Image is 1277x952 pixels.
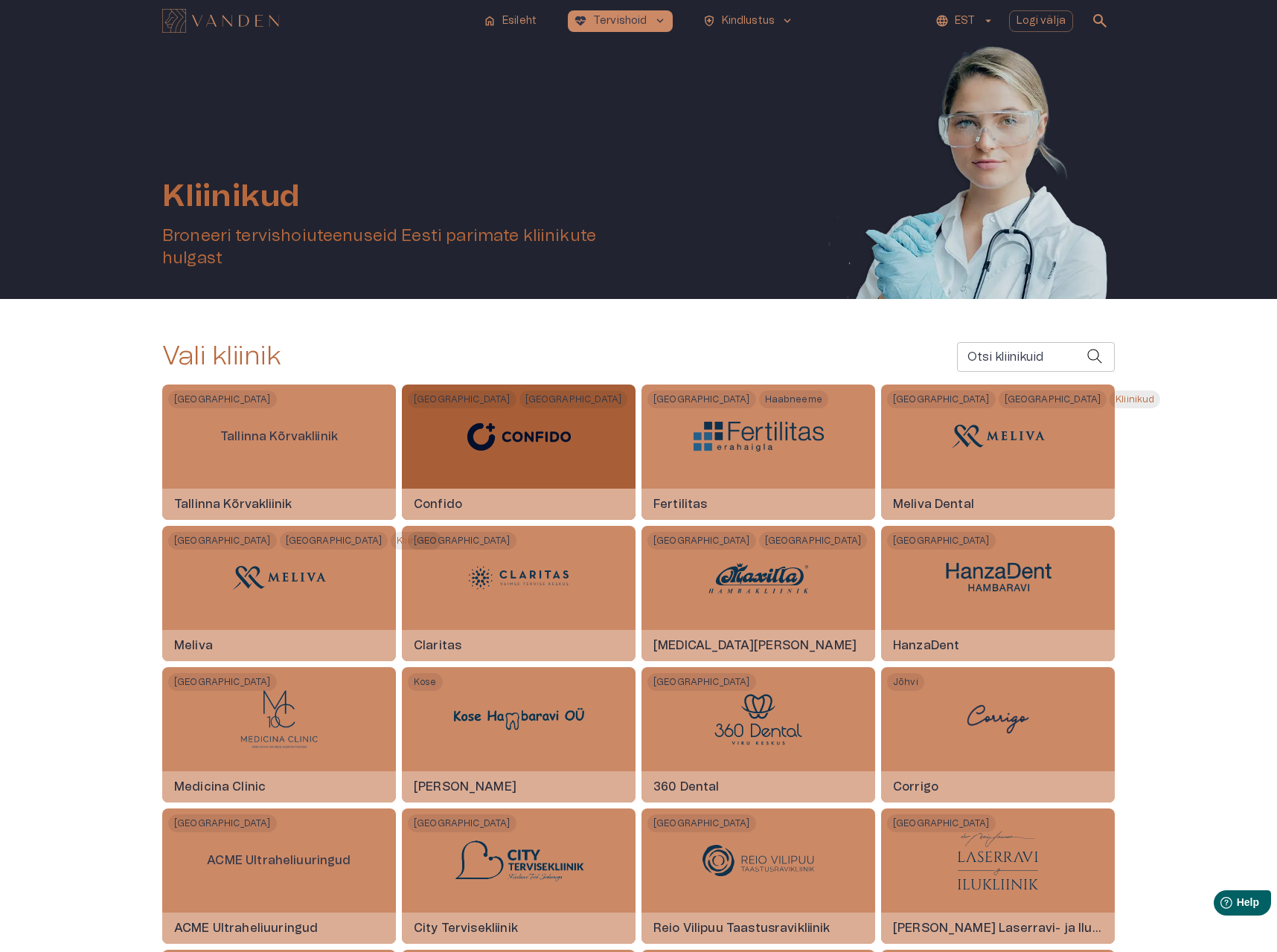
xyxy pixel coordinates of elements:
span: [GEOGRAPHIC_DATA] [887,390,996,408]
span: [GEOGRAPHIC_DATA] [168,814,277,832]
button: health_and_safetyKindlustuskeyboard_arrow_down [697,10,801,32]
span: Kliinikud [1110,390,1160,408]
h2: Vali kliinik [162,341,281,373]
a: [GEOGRAPHIC_DATA][GEOGRAPHIC_DATA]KliinikudMeliva logoMeliva [162,526,396,661]
span: [GEOGRAPHIC_DATA] [408,814,516,832]
span: Kose [408,673,443,691]
a: [GEOGRAPHIC_DATA]HanzaDent logoHanzaDent [881,526,1115,661]
h6: Tallinna Kõrvakliinik [162,484,304,524]
img: Meliva Dental logo [942,414,1054,459]
a: [GEOGRAPHIC_DATA][GEOGRAPHIC_DATA]Maxilla Hambakliinik logo[MEDICAL_DATA][PERSON_NAME] [641,526,875,661]
button: open search modal [1085,6,1115,36]
h6: Claritas [402,625,473,666]
h6: Medicina Clinic [162,767,278,807]
span: [GEOGRAPHIC_DATA] [168,673,277,691]
a: KoseKose Hambaravi logo[PERSON_NAME] [402,667,636,803]
button: EST [933,10,996,32]
span: Jõhvi [887,673,924,691]
h6: Corrigo [881,767,950,807]
a: [GEOGRAPHIC_DATA]Medicina Clinic logoMedicina Clinic [162,667,396,803]
a: [GEOGRAPHIC_DATA]Tallinna KõrvakliinikTallinna Kõrvakliinik [162,385,396,520]
h6: Reio Vilipuu Taastusravikliinik [641,908,842,948]
img: Woman with doctor's equipment [817,42,1115,488]
img: Claritas logo [463,556,575,600]
h6: ACME Ultraheliuuringud [162,908,330,948]
span: [GEOGRAPHIC_DATA] [759,532,868,550]
span: [GEOGRAPHIC_DATA] [647,814,756,832]
a: JõhviCorrigo logoCorrigo [881,667,1115,803]
p: Esileht [502,13,537,29]
img: Reio Vilipuu Taastusravikliinik logo [702,845,814,877]
span: [GEOGRAPHIC_DATA] [519,390,628,408]
span: [GEOGRAPHIC_DATA] [408,390,516,408]
h6: Meliva Dental [881,484,986,524]
a: [GEOGRAPHIC_DATA]Claritas logoClaritas [402,526,636,661]
img: 360 Dental logo [714,694,802,745]
img: Vanden logo [162,9,279,33]
a: Navigate to homepage [162,10,471,31]
h6: City Tervisekliinik [402,908,530,948]
img: HanzaDent logo [933,558,1063,599]
span: [GEOGRAPHIC_DATA] [887,814,996,832]
p: Kindlustus [722,13,775,29]
p: Tervishoid [593,13,647,29]
span: keyboard_arrow_down [781,14,794,28]
span: home [483,14,496,28]
span: [GEOGRAPHIC_DATA] [647,390,756,408]
span: [GEOGRAPHIC_DATA] [280,532,388,550]
h6: [PERSON_NAME] [402,767,528,807]
h6: [MEDICAL_DATA][PERSON_NAME] [641,625,868,666]
span: [GEOGRAPHIC_DATA] [647,532,756,550]
a: [GEOGRAPHIC_DATA]ACME UltraheliuuringudACME Ultraheliuuringud [162,808,396,944]
span: [GEOGRAPHIC_DATA] [999,390,1107,408]
a: [GEOGRAPHIC_DATA]City Tervisekliinik logoCity Tervisekliinik [402,808,636,944]
h1: Kliinikud [162,179,644,213]
a: [GEOGRAPHIC_DATA][GEOGRAPHIC_DATA]KliinikudMeliva Dental logoMeliva Dental [881,385,1115,520]
img: Confido logo [454,411,584,463]
img: Fertilitas logo [694,422,824,451]
h6: Meliva [162,625,225,666]
a: [GEOGRAPHIC_DATA]Dr Mari Laasma Laserravi- ja Ilukliinik logo[PERSON_NAME] Laserravi- ja Ilukliinik [881,808,1115,944]
span: search [1091,12,1109,30]
button: homeEsileht [477,10,544,32]
iframe: Help widget launcher [1161,884,1277,926]
button: ecg_heartTervishoidkeyboard_arrow_down [568,10,673,32]
p: ACME Ultraheliuuringud [195,840,362,881]
h6: HanzaDent [881,625,971,666]
h6: Confido [402,484,474,524]
img: Maxilla Hambakliinik logo [702,556,814,600]
img: Dr Mari Laasma Laserravi- ja Ilukliinik logo [957,831,1038,890]
p: Logi välja [1017,13,1066,29]
span: Kliinikud [391,532,441,550]
h6: Fertilitas [641,484,720,524]
span: Haabneeme [759,390,828,408]
a: [GEOGRAPHIC_DATA]360 Dental logo360 Dental [641,667,875,803]
button: Logi välja [1009,10,1074,32]
img: Meliva logo [223,556,335,600]
img: Corrigo logo [961,689,1035,749]
a: [GEOGRAPHIC_DATA]HaabneemeFertilitas logoFertilitas [641,385,875,520]
h6: [PERSON_NAME] Laserravi- ja Ilukliinik [881,908,1115,948]
p: EST [955,13,975,29]
h5: Broneeri tervishoiuteenuseid Eesti parimate kliinikute hulgast [162,225,644,269]
span: [GEOGRAPHIC_DATA] [647,673,756,691]
img: Medicina Clinic logo [240,689,319,749]
span: [GEOGRAPHIC_DATA] [168,390,277,408]
a: [GEOGRAPHIC_DATA]Reio Vilipuu Taastusravikliinik logoReio Vilipuu Taastusravikliinik [641,808,875,944]
span: keyboard_arrow_down [653,14,667,28]
img: Kose Hambaravi logo [454,708,584,730]
a: [GEOGRAPHIC_DATA][GEOGRAPHIC_DATA]Confido logoConfido [402,385,636,520]
span: [GEOGRAPHIC_DATA] [887,532,996,550]
img: City Tervisekliinik logo [454,839,584,882]
span: [GEOGRAPHIC_DATA] [168,532,277,550]
p: Tallinna Kõrvakliinik [208,416,350,457]
h6: 360 Dental [641,767,732,807]
span: [GEOGRAPHIC_DATA] [408,532,516,550]
span: health_and_safety [702,14,716,28]
span: ecg_heart [574,14,587,28]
